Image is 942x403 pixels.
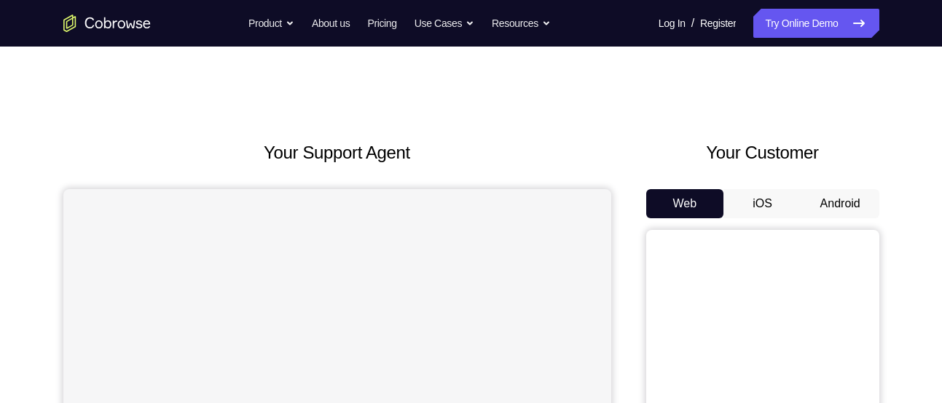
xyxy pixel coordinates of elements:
a: Go to the home page [63,15,151,32]
button: Resources [492,9,551,38]
h2: Your Support Agent [63,140,611,166]
h2: Your Customer [646,140,879,166]
span: / [691,15,694,32]
a: About us [312,9,350,38]
a: Try Online Demo [753,9,879,38]
a: Pricing [367,9,396,38]
button: Web [646,189,724,218]
a: Log In [659,9,686,38]
button: Use Cases [415,9,474,38]
button: Android [801,189,879,218]
button: Product [248,9,294,38]
a: Register [700,9,736,38]
button: iOS [723,189,801,218]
